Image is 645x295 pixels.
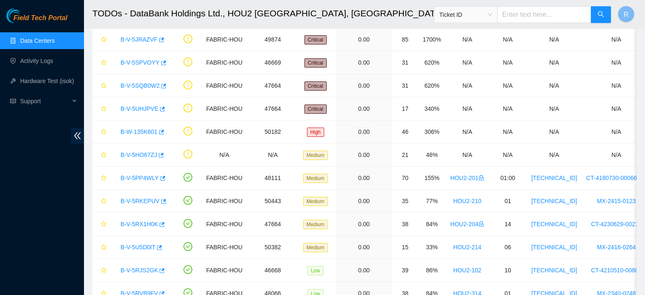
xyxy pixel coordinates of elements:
input: Enter text here... [497,6,591,23]
button: star [97,56,107,69]
span: lock [478,175,484,181]
a: B-V-5HO67ZJ [121,151,157,158]
span: Critical [304,104,327,114]
span: star [101,267,107,274]
td: 620% [418,51,446,74]
a: HOU2-204lock [450,221,484,227]
td: FABRIC-HOU [202,190,247,213]
a: [TECHNICAL_ID] [531,198,577,204]
a: B-V-5RX1H0K [121,221,158,227]
a: CT-4230629-00218 [591,221,642,227]
span: exclamation-circle [184,34,192,43]
td: N/A [446,51,489,74]
td: 0.00 [336,236,392,259]
span: Critical [304,58,327,68]
td: N/A [527,120,582,144]
a: Activity Logs [20,57,53,64]
td: N/A [202,144,247,167]
a: MX-2416-0264 [597,244,636,251]
td: FABRIC-HOU [202,120,247,144]
a: Hardware Test (isok) [20,78,74,84]
td: N/A [446,144,489,167]
span: double-left [71,128,84,144]
td: 85 [392,28,418,51]
td: 50182 [247,120,299,144]
td: 0.00 [336,190,392,213]
td: FABRIC-HOU [202,74,247,97]
a: Data Centers [20,37,55,44]
a: [TECHNICAL_ID] [531,175,577,181]
td: FABRIC-HOU [202,51,247,74]
a: B-V-5JRAZVF [121,36,157,43]
td: FABRIC-HOU [202,167,247,190]
button: star [97,217,107,231]
span: star [101,60,107,66]
span: check-circle [184,196,192,205]
a: HOU2-210 [453,198,481,204]
span: Medium [303,151,328,160]
td: 0.00 [336,28,392,51]
button: star [97,264,107,277]
td: FABRIC-HOU [202,213,247,236]
td: 06 [489,236,527,259]
span: star [101,83,107,89]
td: N/A [527,74,582,97]
button: search [591,6,611,23]
button: star [97,102,107,115]
a: [TECHNICAL_ID] [531,244,577,251]
td: 155% [418,167,446,190]
span: star [101,175,107,182]
span: check-circle [184,219,192,228]
td: N/A [446,28,489,51]
td: 86% [418,259,446,282]
span: check-circle [184,265,192,274]
span: Critical [304,35,327,44]
td: N/A [527,144,582,167]
span: Support [20,93,70,110]
td: 49874 [247,28,299,51]
span: exclamation-circle [184,81,192,89]
td: 35 [392,190,418,213]
a: Akamai TechnologiesField Tech Portal [6,15,67,26]
td: 10 [489,259,527,282]
td: 50443 [247,190,299,213]
span: search [598,11,604,19]
td: 0.00 [336,167,392,190]
td: 47664 [247,74,299,97]
button: star [97,125,107,138]
span: Field Tech Portal [13,14,67,22]
td: 0.00 [336,259,392,282]
span: star [101,244,107,251]
td: N/A [489,120,527,144]
span: R [624,9,629,20]
td: 70 [392,167,418,190]
td: 0.00 [336,213,392,236]
td: N/A [489,97,527,120]
td: N/A [446,97,489,120]
span: Medium [303,220,328,229]
td: 14 [489,213,527,236]
a: B-V-5UHJPVE [121,105,158,112]
td: N/A [489,51,527,74]
td: 31 [392,74,418,97]
a: CT-4210510-00806 [591,267,642,274]
td: 620% [418,74,446,97]
a: [TECHNICAL_ID] [531,267,577,274]
span: star [101,129,107,136]
span: Medium [303,243,328,252]
a: B-V-5SQB0W2 [121,82,160,89]
a: MX-2415-0123 [597,198,636,204]
a: B-V-5RKEPUV [121,198,160,204]
td: 31 [392,51,418,74]
td: N/A [489,28,527,51]
a: B-V-5U5D0IT [121,244,155,251]
span: check-circle [184,173,192,182]
button: star [97,33,107,46]
span: exclamation-circle [184,127,192,136]
td: N/A [446,74,489,97]
td: 33% [418,236,446,259]
td: 0.00 [336,74,392,97]
td: 38 [392,213,418,236]
td: N/A [527,97,582,120]
span: star [101,37,107,43]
